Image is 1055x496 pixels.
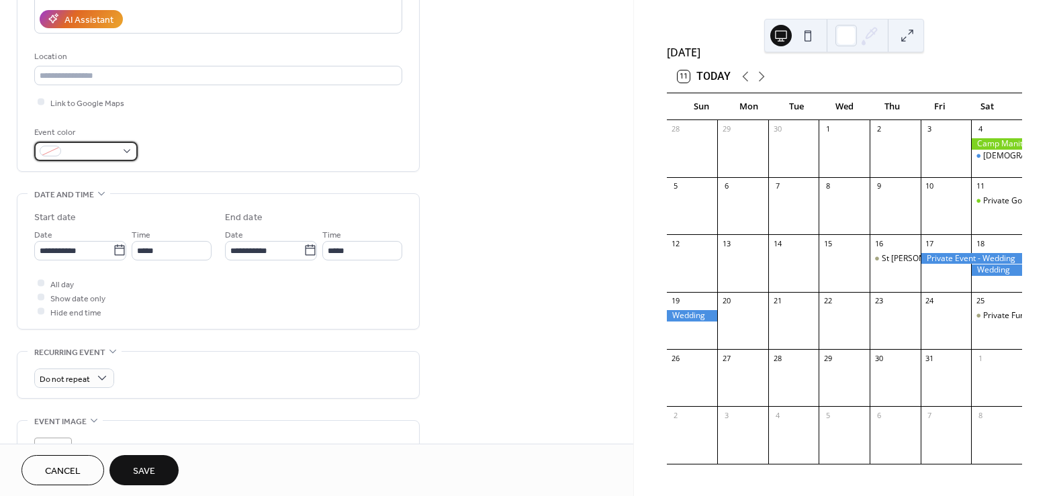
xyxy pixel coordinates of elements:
span: Hide end time [50,305,101,319]
div: 28 [772,353,782,363]
div: 12 [671,238,681,248]
div: 3 [721,410,731,420]
div: 1 [975,353,985,363]
div: Fri [916,93,964,120]
div: 30 [772,124,782,134]
div: Private Golf Event [983,195,1050,207]
span: Recurring event [34,346,105,360]
div: Mon [725,93,773,120]
div: 19 [671,296,681,306]
div: 7 [772,181,782,191]
div: 11 [975,181,985,191]
div: 13 [721,238,731,248]
div: 10 [925,181,935,191]
div: 3 [925,124,935,134]
div: AI Assistant [64,13,113,27]
span: Link to Google Maps [50,96,124,110]
div: Wed [821,93,868,120]
div: Wedding [971,264,1022,276]
div: [DATE] [667,44,1022,60]
button: Save [109,455,179,485]
div: Camp Manitou [971,138,1022,150]
div: 23 [874,296,884,306]
div: Sat [964,93,1011,120]
div: 29 [721,124,731,134]
button: Cancel [21,455,104,485]
button: 11Today [673,67,735,86]
span: Cancel [45,464,81,479]
div: 1 [823,124,833,134]
span: Date [225,228,243,242]
span: Date [34,228,52,242]
div: 30 [874,353,884,363]
div: Ladies Wind Up Dinner [971,150,1022,162]
div: Private Event - Wedding [921,253,1022,264]
div: 9 [874,181,884,191]
span: All day [50,277,74,291]
span: Time [132,228,150,242]
span: Save [133,464,155,479]
div: 7 [925,410,935,420]
div: 16 [874,238,884,248]
div: 5 [671,181,681,191]
div: 2 [874,124,884,134]
div: St [PERSON_NAME] Student Golf [882,253,1003,264]
span: Event image [34,415,87,429]
div: 5 [823,410,833,420]
div: 27 [721,353,731,363]
div: End date [225,211,263,225]
div: Start date [34,211,76,225]
div: 24 [925,296,935,306]
div: 6 [874,410,884,420]
div: Sun [678,93,725,120]
div: 17 [925,238,935,248]
span: Do not repeat [40,371,90,387]
div: Event color [34,126,135,140]
div: Location [34,50,400,64]
div: Private Function [983,310,1043,321]
div: 21 [772,296,782,306]
div: Thu [868,93,916,120]
div: 4 [772,410,782,420]
span: Date and time [34,188,94,202]
div: Private Function [971,310,1022,321]
div: 4 [975,124,985,134]
div: ; [34,438,72,475]
div: 31 [925,353,935,363]
div: St James Student Golf [870,253,921,264]
div: 20 [721,296,731,306]
div: 22 [823,296,833,306]
div: 18 [975,238,985,248]
div: 26 [671,353,681,363]
div: 8 [975,410,985,420]
span: Show date only [50,291,105,305]
div: 6 [721,181,731,191]
div: Tue [773,93,821,120]
div: 28 [671,124,681,134]
div: 15 [823,238,833,248]
div: 25 [975,296,985,306]
button: AI Assistant [40,10,123,28]
div: Wedding [667,310,718,321]
span: Time [322,228,341,242]
div: 2 [671,410,681,420]
div: 14 [772,238,782,248]
div: 8 [823,181,833,191]
div: Private Golf Event [971,195,1022,207]
div: 29 [823,353,833,363]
